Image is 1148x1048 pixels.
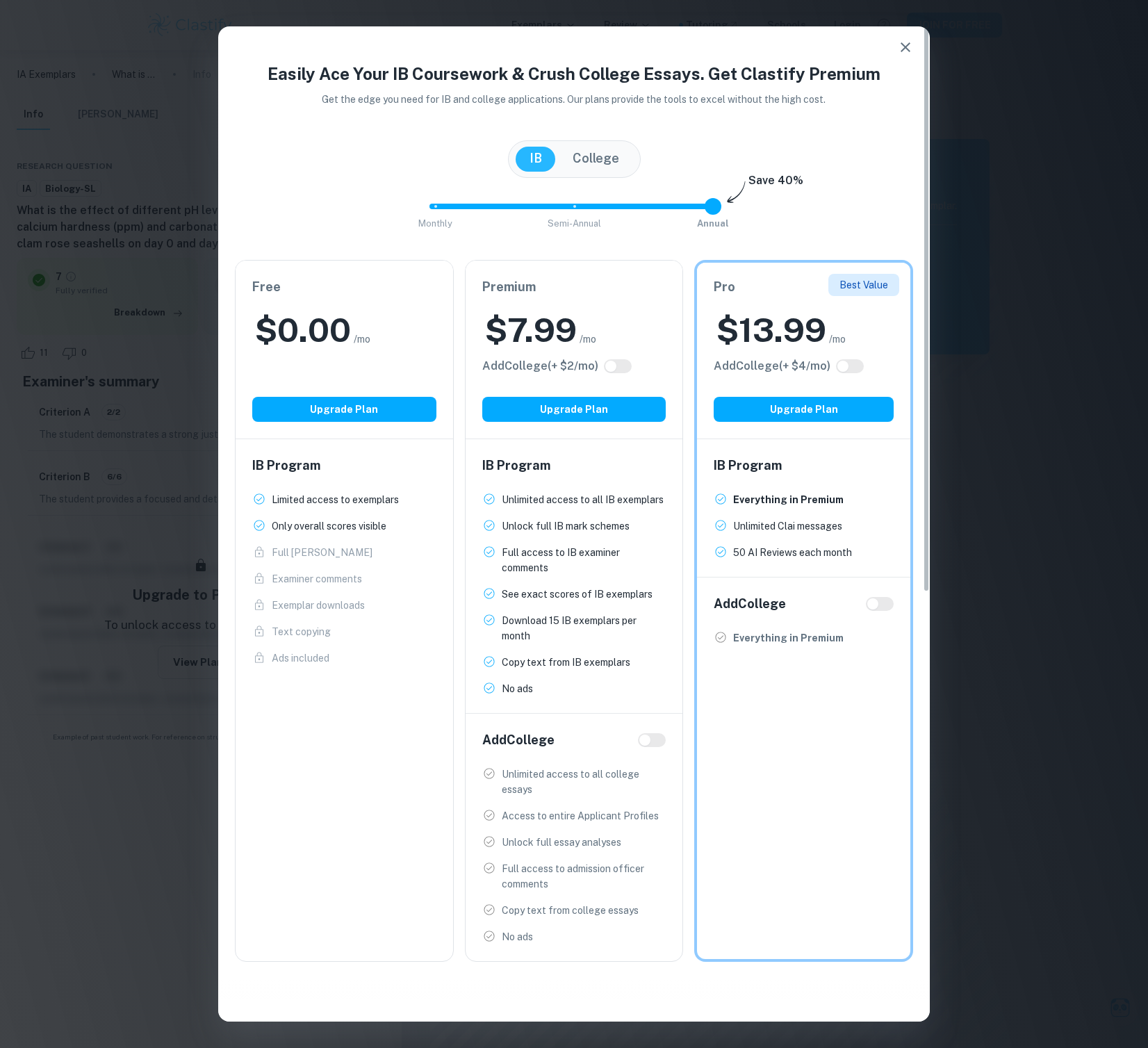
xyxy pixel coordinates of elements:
[714,594,786,614] h6: Add College
[482,397,666,422] button: Upgrade Plan
[252,456,436,475] h6: IB Program
[714,358,830,375] h6: Click to see all the additional College features.
[418,218,452,229] span: Monthly
[502,587,653,602] p: See exact scores of IB exemplars
[714,277,894,297] h6: Pro
[502,681,533,696] p: No ads
[716,308,826,352] h2: $ 13.99
[272,518,386,534] p: Only overall scores visible
[733,492,844,507] p: Everything in Premium
[272,650,329,666] p: Ads included
[272,545,372,560] p: Full [PERSON_NAME]
[252,277,436,297] h6: Free
[733,630,844,646] p: Everything in Premium
[502,613,666,644] p: Download 15 IB exemplars per month
[502,767,666,797] p: Unlimited access to all college essays
[482,358,598,375] h6: Click to see all the additional College features.
[580,331,596,347] span: /mo
[727,181,746,204] img: subscription-arrow.svg
[714,397,894,422] button: Upgrade Plan
[502,929,533,944] p: No ads
[502,808,659,824] p: Access to entire Applicant Profiles
[272,598,365,613] p: Exemplar downloads
[272,492,399,507] p: Limited access to exemplars
[482,277,666,297] h6: Premium
[255,308,351,352] h2: $ 0.00
[354,331,370,347] span: /mo
[502,861,666,892] p: Full access to admission officer comments
[829,331,846,347] span: /mo
[303,92,846,107] p: Get the edge you need for IB and college applications. Our plans provide the tools to excel witho...
[272,571,362,587] p: Examiner comments
[485,308,577,352] h2: $ 7.99
[272,624,331,639] p: Text copying
[559,147,633,172] button: College
[502,903,639,918] p: Copy text from college essays
[714,456,894,475] h6: IB Program
[502,545,666,575] p: Full access to IB examiner comments
[502,492,664,507] p: Unlimited access to all IB exemplars
[482,730,555,750] h6: Add College
[733,518,842,534] p: Unlimited Clai messages
[748,172,803,196] h6: Save 40%
[839,277,888,293] p: Best Value
[502,518,630,534] p: Unlock full IB mark schemes
[502,655,630,670] p: Copy text from IB exemplars
[548,218,601,229] span: Semi-Annual
[482,456,666,475] h6: IB Program
[502,835,621,850] p: Unlock full essay analyses
[516,147,556,172] button: IB
[252,397,436,422] button: Upgrade Plan
[733,545,852,560] p: 50 AI Reviews each month
[235,61,913,86] h4: Easily Ace Your IB Coursework & Crush College Essays. Get Clastify Premium
[697,218,729,229] span: Annual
